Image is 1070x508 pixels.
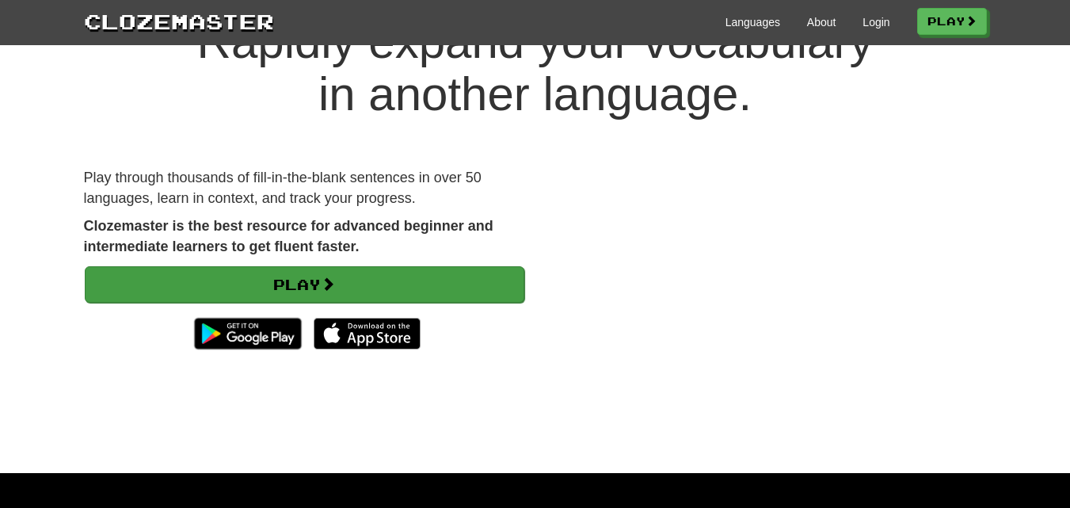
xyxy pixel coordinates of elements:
[917,8,987,35] a: Play
[314,318,421,349] img: Download_on_the_App_Store_Badge_US-UK_135x40-25178aeef6eb6b83b96f5f2d004eda3bffbb37122de64afbaef7...
[84,218,493,254] strong: Clozemaster is the best resource for advanced beginner and intermediate learners to get fluent fa...
[725,14,780,30] a: Languages
[84,6,274,36] a: Clozemaster
[807,14,836,30] a: About
[84,168,524,208] p: Play through thousands of fill-in-the-blank sentences in over 50 languages, learn in context, and...
[186,310,309,357] img: Get it on Google Play
[862,14,889,30] a: Login
[85,266,524,303] a: Play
